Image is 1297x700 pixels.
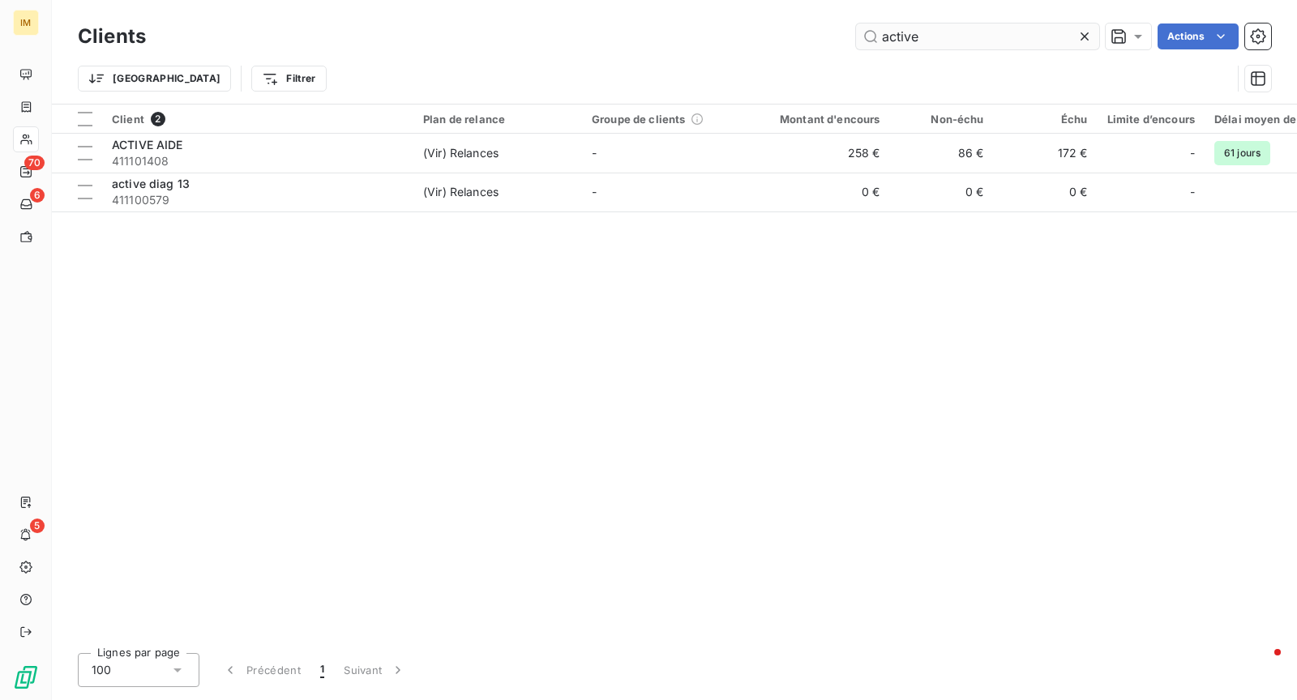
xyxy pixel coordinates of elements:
div: Limite d’encours [1107,113,1195,126]
div: Plan de relance [423,113,572,126]
td: 86 € [890,134,994,173]
td: 0 € [890,173,994,211]
span: 100 [92,662,111,678]
td: 0 € [751,173,890,211]
button: Filtrer [251,66,326,92]
input: Rechercher [856,23,1099,49]
span: 6 [30,188,45,203]
span: 70 [24,156,45,170]
span: active diag 13 [112,177,190,190]
td: 0 € [994,173,1098,211]
span: 411101408 [112,153,404,169]
span: - [592,185,597,198]
button: Suivant [334,653,416,687]
span: ACTIVE AIDE [112,138,183,152]
span: - [1190,145,1195,161]
span: 5 [30,519,45,533]
span: 61 jours [1214,141,1270,165]
span: - [592,146,597,160]
div: Échu [1004,113,1088,126]
button: Actions [1158,23,1239,49]
span: 2 [151,112,165,126]
span: - [1190,184,1195,200]
h3: Clients [78,22,146,51]
span: Client [112,113,144,126]
iframe: Intercom live chat [1242,645,1281,684]
button: Précédent [212,653,310,687]
div: IM [13,10,39,36]
td: 172 € [994,134,1098,173]
td: 258 € [751,134,890,173]
button: 1 [310,653,334,687]
span: 411100579 [112,192,404,208]
div: Montant d'encours [760,113,880,126]
div: (Vir) Relances [423,145,499,161]
div: (Vir) Relances [423,184,499,200]
img: Logo LeanPay [13,664,39,690]
div: Non-échu [900,113,984,126]
span: 1 [320,662,324,678]
span: Groupe de clients [592,113,686,126]
button: [GEOGRAPHIC_DATA] [78,66,231,92]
